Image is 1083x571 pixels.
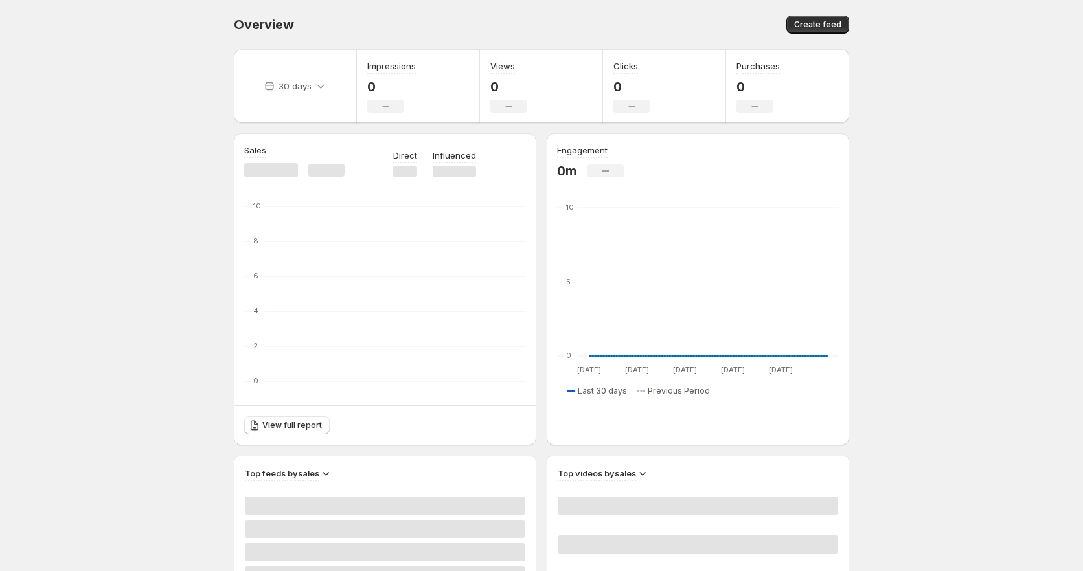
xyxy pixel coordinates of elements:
text: 10 [566,203,574,212]
span: Overview [234,17,293,32]
h3: Top feeds by sales [245,467,319,480]
text: [DATE] [625,365,649,374]
text: 0 [253,376,258,385]
text: [DATE] [769,365,793,374]
button: Create feed [786,16,849,34]
h3: Sales [244,144,266,157]
p: 0 [367,79,416,95]
h3: Views [490,60,515,73]
h3: Purchases [736,60,780,73]
p: 0 [613,79,650,95]
h3: Top videos by sales [558,467,636,480]
span: View full report [262,420,322,431]
text: [DATE] [577,365,601,374]
p: 0 [736,79,780,95]
text: 6 [253,271,258,280]
text: 5 [566,277,571,286]
text: 4 [253,306,258,315]
text: 2 [253,341,258,350]
p: Direct [393,149,417,162]
a: View full report [244,416,330,434]
span: Previous Period [648,386,710,396]
text: 10 [253,201,261,210]
p: 0 [490,79,527,95]
p: Influenced [433,149,476,162]
text: 0 [566,351,571,360]
span: Create feed [794,19,841,30]
h3: Clicks [613,60,638,73]
span: Last 30 days [578,386,627,396]
text: [DATE] [673,365,697,374]
h3: Engagement [557,144,608,157]
text: 8 [253,236,258,245]
p: 0m [557,163,577,179]
h3: Impressions [367,60,416,73]
p: 30 days [279,80,312,93]
text: [DATE] [721,365,745,374]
